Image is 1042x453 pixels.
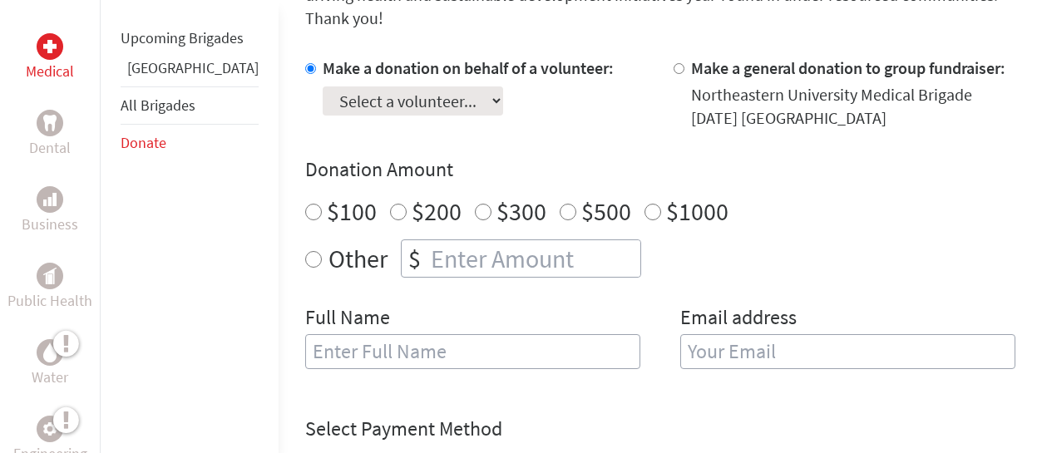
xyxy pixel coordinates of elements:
p: Public Health [7,289,92,313]
label: Email address [680,304,797,334]
li: All Brigades [121,86,259,125]
a: Upcoming Brigades [121,28,244,47]
input: Your Email [680,334,1015,369]
img: Engineering [43,422,57,436]
label: $200 [412,195,462,227]
h4: Donation Amount [305,156,1015,183]
img: Business [43,193,57,206]
div: Public Health [37,263,63,289]
div: Northeastern University Medical Brigade [DATE] [GEOGRAPHIC_DATA] [691,83,1015,130]
a: MedicalMedical [26,33,74,83]
a: Donate [121,133,166,152]
label: $100 [327,195,377,227]
h4: Select Payment Method [305,416,1015,442]
input: Enter Full Name [305,334,640,369]
p: Dental [29,136,71,160]
div: Water [37,339,63,366]
input: Enter Amount [427,240,640,277]
a: Public HealthPublic Health [7,263,92,313]
a: [GEOGRAPHIC_DATA] [127,58,259,77]
label: Other [328,239,388,278]
div: Medical [37,33,63,60]
a: WaterWater [32,339,68,389]
label: Make a general donation to group fundraiser: [691,57,1005,78]
img: Water [43,342,57,362]
p: Medical [26,60,74,83]
label: $300 [496,195,546,227]
img: Medical [43,40,57,53]
li: Donate [121,125,259,161]
div: Engineering [37,416,63,442]
a: DentalDental [29,110,71,160]
label: $1000 [666,195,728,227]
div: Business [37,186,63,213]
p: Water [32,366,68,389]
a: All Brigades [121,96,195,115]
li: Panama [121,57,259,86]
a: BusinessBusiness [22,186,78,236]
div: $ [402,240,427,277]
img: Public Health [43,268,57,284]
label: Full Name [305,304,390,334]
label: $500 [581,195,631,227]
p: Business [22,213,78,236]
li: Upcoming Brigades [121,20,259,57]
label: Make a donation on behalf of a volunteer: [323,57,614,78]
div: Dental [37,110,63,136]
img: Dental [43,115,57,130]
